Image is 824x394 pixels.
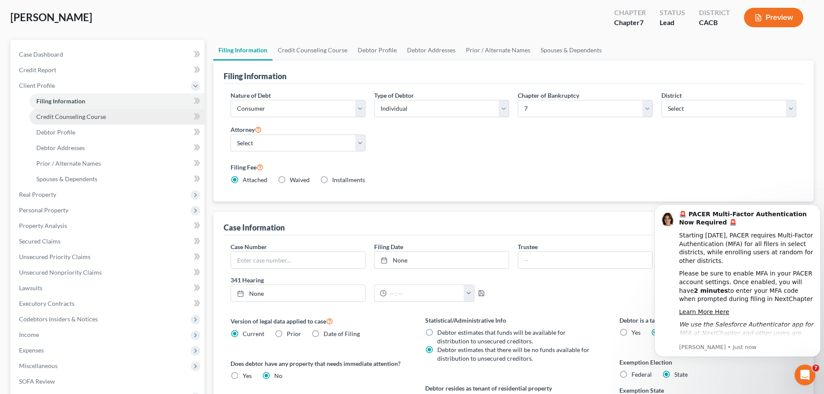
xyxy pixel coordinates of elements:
[19,82,55,89] span: Client Profile
[19,300,74,307] span: Executory Contracts
[29,140,205,156] a: Debtor Addresses
[518,252,652,268] input: --
[12,249,205,265] a: Unsecured Priority Claims
[29,93,205,109] a: Filing Information
[224,222,285,233] div: Case Information
[324,330,360,337] span: Date of Filing
[660,8,685,18] div: Status
[290,176,310,183] span: Waived
[243,176,267,183] span: Attached
[231,91,271,100] label: Nature of Debt
[518,242,538,251] label: Trustee
[231,242,267,251] label: Case Number
[19,51,63,58] span: Case Dashboard
[19,191,56,198] span: Real Property
[12,62,205,78] a: Credit Report
[19,206,68,214] span: Personal Property
[425,384,602,393] label: Debtor resides as tenant of residential property
[535,40,607,61] a: Spouses & Dependents
[29,125,205,140] a: Debtor Profile
[226,275,513,285] label: 341 Hearing
[632,371,652,378] span: Federal
[375,252,509,268] a: None
[614,18,646,28] div: Chapter
[12,296,205,311] a: Executory Contracts
[36,175,97,183] span: Spouses & Dependents
[518,91,579,100] label: Chapter of Bankruptcy
[374,242,403,251] label: Filing Date
[332,176,365,183] span: Installments
[461,40,535,61] a: Prior / Alternate Names
[619,358,796,367] label: Exemption Election
[231,252,365,268] input: Enter case number...
[651,192,824,371] iframe: Intercom notifications message
[36,160,101,167] span: Prior / Alternate Names
[231,162,796,172] label: Filing Fee
[231,285,365,301] a: None
[353,40,402,61] a: Debtor Profile
[425,316,602,325] label: Statistical/Administrative Info
[19,315,98,323] span: Codebtors Insiders & Notices
[19,284,42,291] span: Lawsuits
[674,371,688,378] span: State
[387,285,464,301] input: -- : --
[19,331,39,338] span: Income
[243,372,252,379] span: Yes
[19,66,56,74] span: Credit Report
[12,47,205,62] a: Case Dashboard
[10,11,92,23] span: [PERSON_NAME]
[640,18,644,26] span: 7
[19,237,61,245] span: Secured Claims
[12,374,205,389] a: SOFA Review
[36,144,85,151] span: Debtor Addresses
[795,365,815,385] iframe: Intercom live chat
[29,171,205,187] a: Spouses & Dependents
[12,280,205,296] a: Lawsuits
[19,346,44,354] span: Expenses
[19,222,67,229] span: Property Analysis
[660,18,685,28] div: Lead
[374,91,414,100] label: Type of Debtor
[661,91,682,100] label: District
[231,124,262,135] label: Attorney
[273,40,353,61] a: Credit Counseling Course
[614,8,646,18] div: Chapter
[812,365,819,372] span: 7
[19,269,102,276] span: Unsecured Nonpriority Claims
[36,97,85,105] span: Filing Information
[699,18,730,28] div: CACB
[437,346,590,362] span: Debtor estimates that there will be no funds available for distribution to unsecured creditors.
[36,128,75,136] span: Debtor Profile
[19,362,58,369] span: Miscellaneous
[699,8,730,18] div: District
[12,234,205,249] a: Secured Claims
[29,109,205,125] a: Credit Counseling Course
[29,156,205,171] a: Prior / Alternate Names
[287,330,301,337] span: Prior
[274,372,282,379] span: No
[213,40,273,61] a: Filing Information
[619,316,796,325] label: Debtor is a tax exempt organization
[231,316,407,326] label: Version of legal data applied to case
[402,40,461,61] a: Debtor Addresses
[19,378,55,385] span: SOFA Review
[231,359,407,368] label: Does debtor have any property that needs immediate attention?
[744,8,803,27] button: Preview
[632,329,641,336] span: Yes
[12,265,205,280] a: Unsecured Nonpriority Claims
[36,113,106,120] span: Credit Counseling Course
[437,329,566,345] span: Debtor estimates that funds will be available for distribution to unsecured creditors.
[19,253,90,260] span: Unsecured Priority Claims
[243,330,264,337] span: Current
[12,218,205,234] a: Property Analysis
